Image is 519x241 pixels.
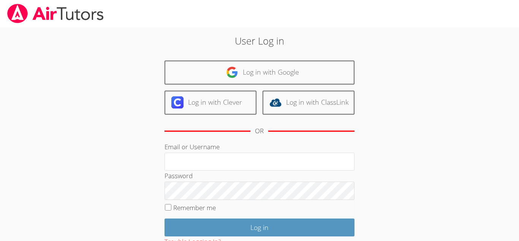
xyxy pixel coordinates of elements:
img: classlink-logo-d6bb404cc1216ec64c9a2012d9dc4662098be43eaf13dc465df04b49fa7ab582.svg [269,96,282,109]
input: Log in [165,219,354,236]
a: Log in with ClassLink [263,91,354,115]
a: Log in with Google [165,61,354,85]
img: clever-logo-6eab21bc6e7a338710f1a6ff85c0baf02591cd810cc4098c63d3a4b26e2feb20.svg [171,96,184,109]
label: Remember me [173,203,216,212]
h2: User Log in [119,34,400,48]
label: Password [165,171,193,180]
img: airtutors_banner-c4298cdbf04f3fff15de1276eac7730deb9818008684d7c2e4769d2f7ddbe033.png [6,4,104,23]
img: google-logo-50288ca7cdecda66e5e0955fdab243c47b7ad437acaf1139b6f446037453330a.svg [226,66,238,78]
label: Email or Username [165,142,220,151]
div: OR [255,126,264,137]
a: Log in with Clever [165,91,256,115]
